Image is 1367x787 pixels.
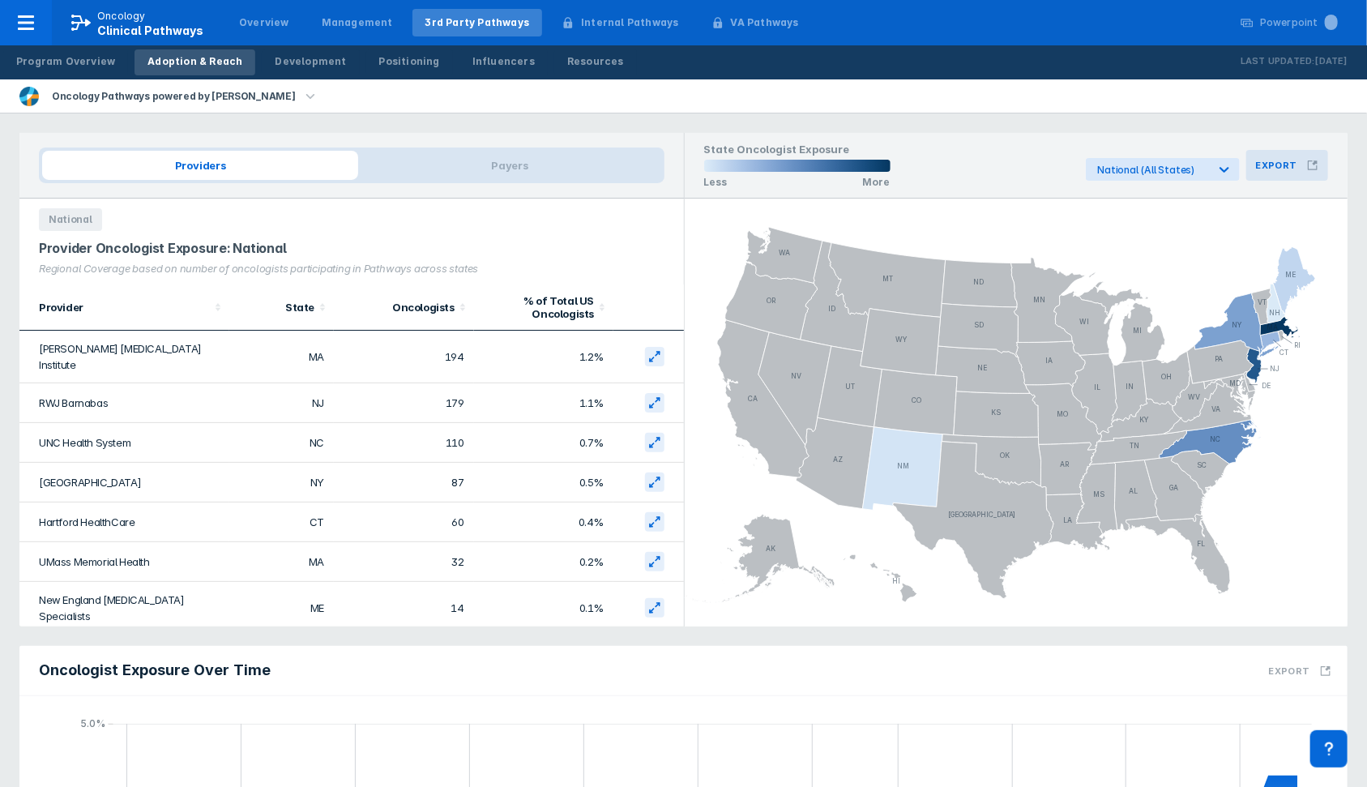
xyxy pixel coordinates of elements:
text: 5.0% [80,717,105,729]
td: 1.1% [474,383,614,423]
a: Resources [554,49,637,75]
button: Export [1246,150,1328,181]
div: Overview [239,15,289,30]
p: Less [704,176,728,188]
div: 3rd Party Pathways [425,15,530,30]
td: MA [229,331,334,383]
div: Influencers [472,54,535,69]
td: [PERSON_NAME] [MEDICAL_DATA] Institute [19,331,229,383]
td: 194 [334,331,474,383]
div: Oncologists [344,301,455,314]
a: Adoption & Reach [135,49,255,75]
td: CT [229,503,334,542]
td: 110 [334,423,474,463]
div: Contact Support [1310,730,1348,768]
td: New England [MEDICAL_DATA] Specialists [19,582,229,635]
td: RWJ Barnabas [19,383,229,423]
td: ME [229,582,334,635]
span: National [39,208,102,231]
span: Clinical Pathways [97,24,203,37]
div: Adoption & Reach [147,54,242,69]
td: 0.2% [474,542,614,582]
a: Influencers [459,49,548,75]
td: NC [229,423,334,463]
td: NY [229,463,334,503]
span: Payers [358,151,660,180]
div: % of Total US Oncologists [484,294,595,320]
div: Resources [567,54,624,69]
div: State [239,301,314,314]
td: Hartford HealthCare [19,503,229,542]
div: Program Overview [16,54,115,69]
div: National (All States) [1098,164,1207,176]
td: 0.5% [474,463,614,503]
h1: State Oncologist Exposure [704,143,891,160]
div: Regional Coverage based on number of oncologists participating in Pathways across states [39,263,664,275]
td: 0.1% [474,582,614,635]
td: 32 [334,542,474,582]
span: Providers [42,151,358,180]
td: MA [229,542,334,582]
h3: Export [1269,665,1310,677]
td: UNC Health System [19,423,229,463]
a: Management [309,9,406,36]
a: Positioning [366,49,453,75]
td: 14 [334,582,474,635]
td: NJ [229,383,334,423]
td: 1.2% [474,331,614,383]
a: Program Overview [3,49,128,75]
td: UMass Memorial Health [19,542,229,582]
td: 0.7% [474,423,614,463]
img: dfci-pathways [19,87,39,106]
a: 3rd Party Pathways [412,9,543,36]
h3: Export [1256,160,1297,171]
div: Provider Oncologist Exposure: National [39,241,664,256]
a: Overview [226,9,302,36]
button: Export [1259,652,1341,689]
td: 179 [334,383,474,423]
div: Oncology Pathways powered by [PERSON_NAME] [45,85,301,108]
div: Internal Pathways [581,15,678,30]
p: Last Updated: [1241,53,1315,70]
div: Powerpoint [1260,15,1338,30]
div: VA Pathways [731,15,799,30]
p: More [863,176,891,188]
div: Positioning [379,54,440,69]
td: 60 [334,503,474,542]
td: [GEOGRAPHIC_DATA] [19,463,229,503]
span: Oncologist Exposure Over Time [39,661,271,680]
div: Management [322,15,393,30]
div: Provider [39,301,210,314]
div: Development [275,54,346,69]
td: 0.4% [474,503,614,542]
a: Development [262,49,359,75]
p: [DATE] [1315,53,1348,70]
p: Oncology [97,9,146,24]
td: 87 [334,463,474,503]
